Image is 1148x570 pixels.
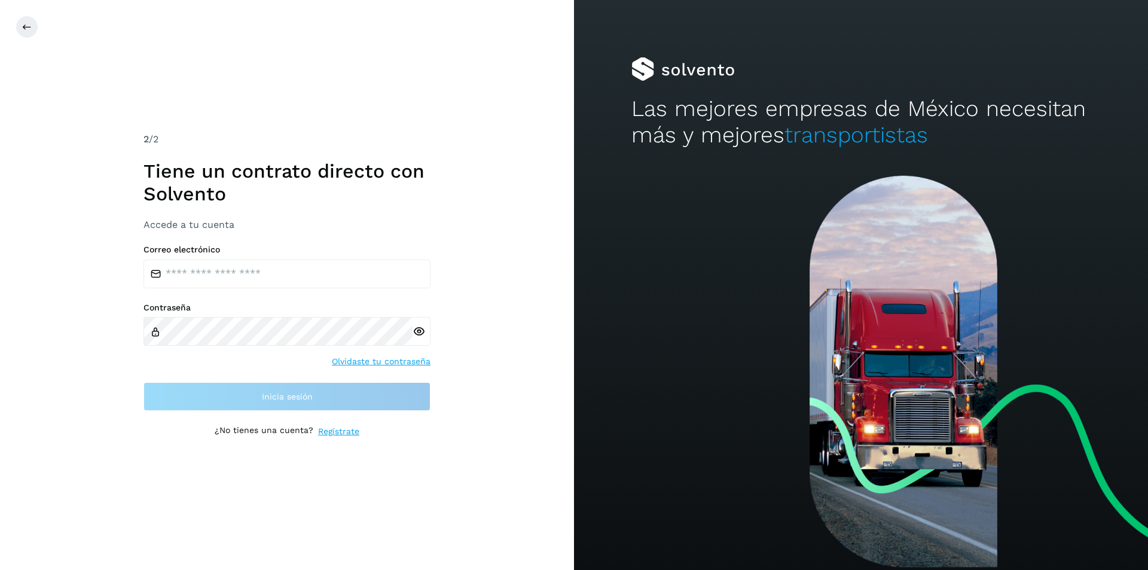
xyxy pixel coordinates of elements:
h2: Las mejores empresas de México necesitan más y mejores [631,96,1091,149]
div: /2 [143,132,430,147]
button: Inicia sesión [143,382,430,411]
p: ¿No tienes una cuenta? [215,425,313,438]
h3: Accede a tu cuenta [143,219,430,230]
h1: Tiene un contrato directo con Solvento [143,160,430,206]
span: Inicia sesión [262,392,313,401]
a: Regístrate [318,425,359,438]
label: Correo electrónico [143,245,430,255]
span: transportistas [784,122,928,148]
span: 2 [143,133,149,145]
label: Contraseña [143,303,430,313]
a: Olvidaste tu contraseña [332,355,430,368]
